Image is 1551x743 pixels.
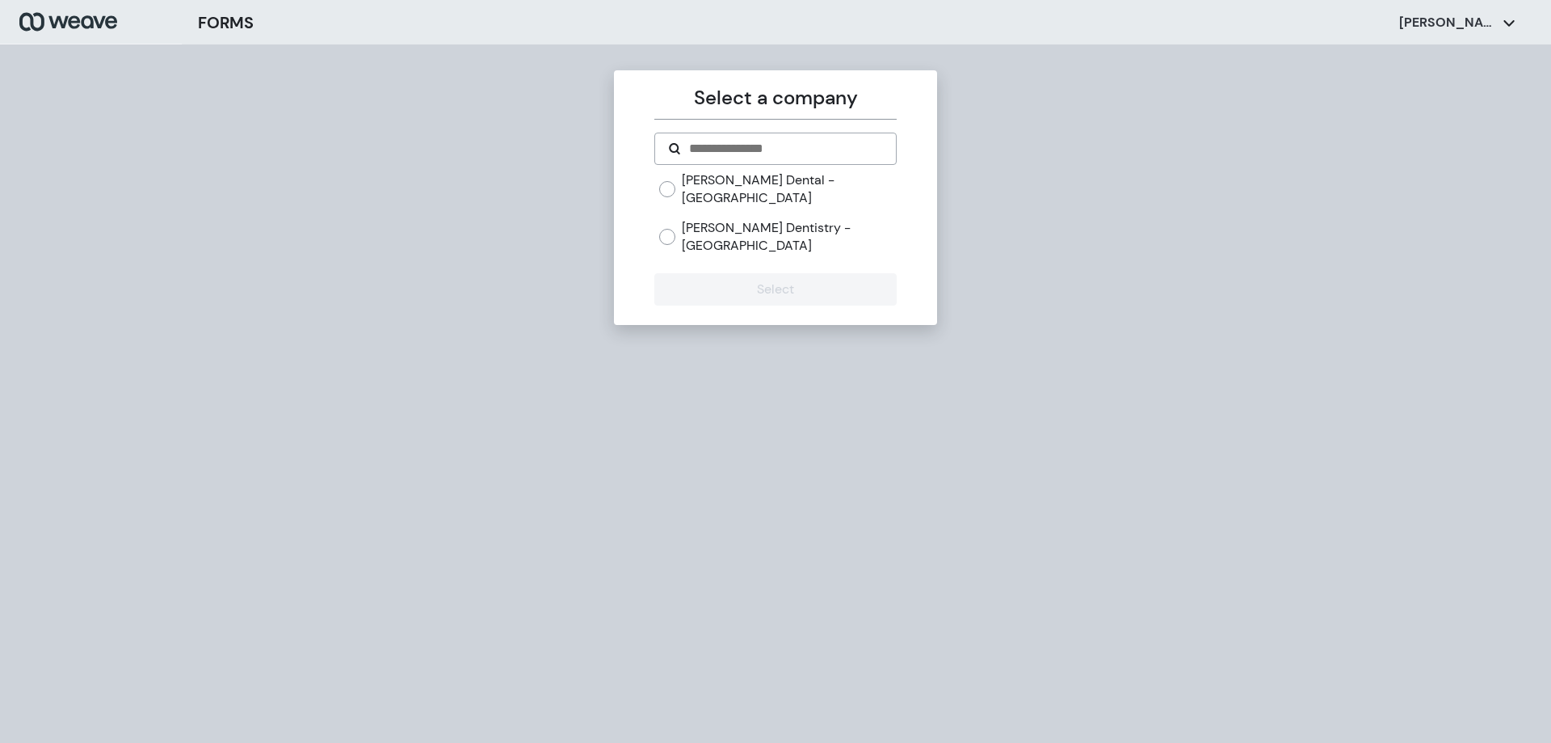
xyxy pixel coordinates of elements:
label: [PERSON_NAME] Dentistry - [GEOGRAPHIC_DATA] [682,219,896,254]
button: Select [654,273,896,306]
h3: FORMS [198,11,254,35]
p: Select a company [654,83,896,112]
input: Search [687,139,882,158]
label: [PERSON_NAME] Dental - [GEOGRAPHIC_DATA] [682,171,896,206]
p: [PERSON_NAME] [1399,14,1496,32]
